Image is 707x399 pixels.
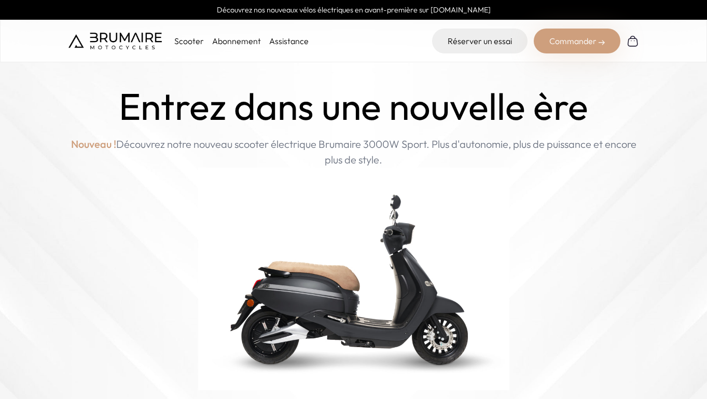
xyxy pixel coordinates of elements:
span: Nouveau ! [71,136,116,152]
img: Panier [627,35,639,47]
a: Assistance [269,36,309,46]
a: Réserver un essai [432,29,528,53]
h1: Entrez dans une nouvelle ère [119,85,588,128]
p: Scooter [174,35,204,47]
div: Commander [534,29,620,53]
p: Découvrez notre nouveau scooter électrique Brumaire 3000W Sport. Plus d'autonomie, plus de puissa... [68,136,639,168]
img: Brumaire Motocycles [68,33,162,49]
img: right-arrow-2.png [599,39,605,46]
a: Abonnement [212,36,261,46]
